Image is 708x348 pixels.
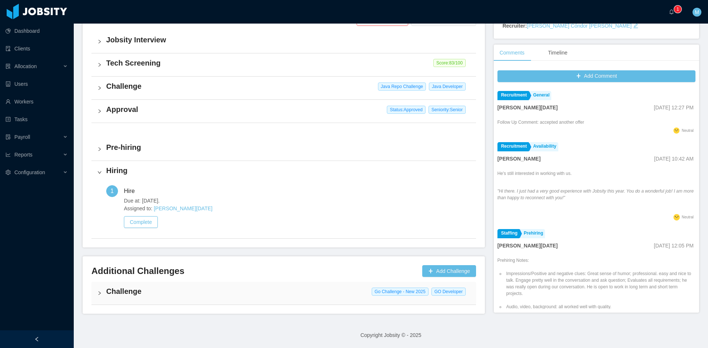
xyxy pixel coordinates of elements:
div: icon: rightHiring [91,161,476,184]
i: icon: file-protect [6,134,11,140]
a: Prehiring [520,229,545,238]
span: Status: Approved [387,106,426,114]
em: "Hi there. I just had a very good experience with Jobsity this year. You do a wonderful job! I am... [497,189,694,200]
p: 1 [677,6,679,13]
i: icon: right [97,86,102,90]
i: icon: bell [669,9,674,14]
footer: Copyright Jobsity © - 2025 [74,323,708,348]
h4: Challenge [106,81,470,91]
button: icon: plusAdd Comment [497,70,695,82]
span: [DATE] 12:27 PM [654,105,694,110]
a: icon: auditClients [6,41,68,56]
span: Assigned to: [124,205,470,212]
a: icon: pie-chartDashboard [6,24,68,38]
div: Comments [494,45,531,61]
h3: Additional Challenges [91,265,419,277]
span: Due at: [DATE]. [124,197,470,205]
span: [DATE] 12:05 PM [654,243,694,249]
i: icon: edit [633,23,638,28]
button: Complete [124,216,158,228]
strong: [PERSON_NAME][DATE] [497,243,558,249]
i: icon: setting [6,170,11,175]
strong: [PERSON_NAME] [497,156,541,162]
strong: [PERSON_NAME][DATE] [497,105,558,110]
p: He's still interested in working with us. [497,170,695,177]
div: icon: rightJobsity Interview [91,30,476,53]
sup: 1 [674,6,681,13]
span: Go Challenge - New 2025 [372,288,428,296]
a: General [530,91,552,100]
span: Java Developer [429,82,465,91]
li: Impressions/Positive and negative clues: Great sense of humor; professional. easy and nice to tal... [505,270,695,297]
h4: Tech Screening [106,58,470,68]
span: Neutral [682,129,694,133]
span: Neutral [682,215,694,219]
span: GO Developer [431,288,466,296]
span: Reports [14,152,32,158]
div: icon: rightTech Screening [91,53,476,76]
i: icon: solution [6,64,11,69]
span: Payroll [14,134,30,140]
div: icon: rightChallenge [91,77,476,99]
h4: Jobsity Interview [106,35,470,45]
div: Follow Up Comment: accepted another offer [497,119,584,126]
div: icon: rightChallenge [91,282,476,305]
button: icon: plusAdd Challenge [422,265,476,277]
i: icon: right [97,170,102,175]
a: Recruitment [497,142,529,151]
h4: Pre-hiring [106,142,470,152]
span: M [695,8,699,17]
i: icon: right [97,109,102,113]
i: icon: line-chart [6,152,11,157]
i: icon: right [97,147,102,151]
a: Staffing [497,229,520,238]
span: Allocation [14,63,37,69]
li: Audio, video, background: all worked well with quality. [505,303,695,310]
h4: Approval [106,104,470,115]
a: Complete [124,219,158,225]
span: [DATE] 10:42 AM [654,156,694,162]
a: Availability [530,142,558,151]
i: icon: right [97,63,102,67]
a: icon: profileTasks [6,112,68,127]
span: Java Repo Challenge [378,82,426,91]
a: Recruitment [497,91,529,100]
span: Seniority: Senior [428,106,466,114]
strong: Recruiter: [503,23,527,29]
span: 1 [111,188,114,194]
a: [PERSON_NAME] Cóndor [PERSON_NAME] [527,23,632,29]
h4: Hiring [106,165,470,176]
span: Configuration [14,169,45,175]
i: icon: right [97,291,102,295]
div: Timeline [542,45,573,61]
div: icon: rightApproval [91,100,476,123]
i: icon: right [97,39,102,44]
div: icon: rightPre-hiring [91,138,476,161]
a: icon: userWorkers [6,94,68,109]
a: [PERSON_NAME][DATE] [154,205,212,211]
h4: Challenge [106,286,470,296]
a: icon: robotUsers [6,77,68,91]
span: Score: 83 /100 [433,59,465,67]
div: Hire [124,185,140,197]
